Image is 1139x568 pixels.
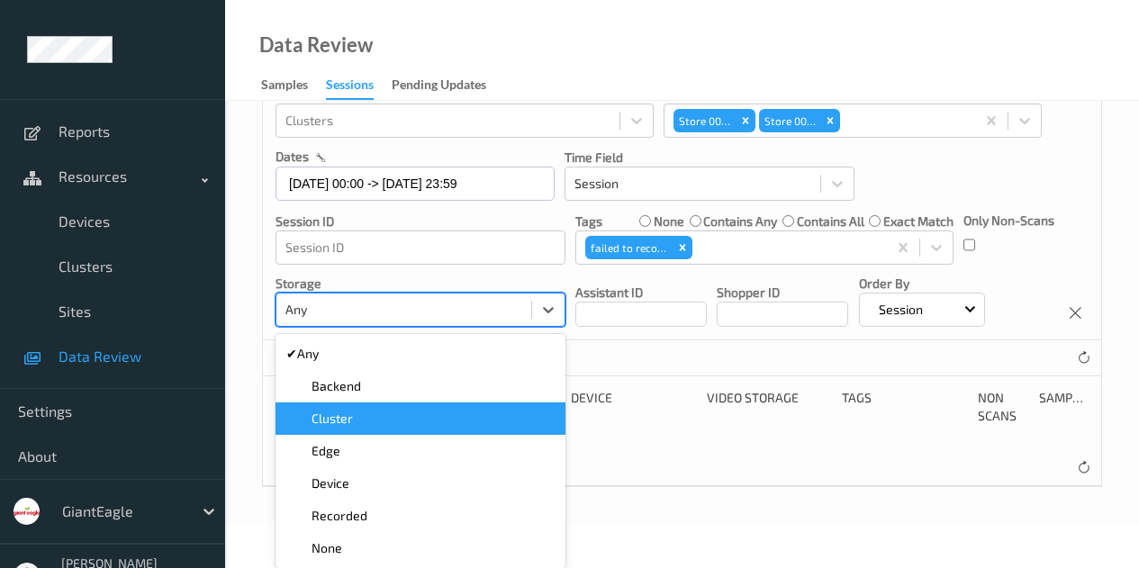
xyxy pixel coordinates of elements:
div: Video Storage [707,389,830,425]
p: Assistant ID [575,284,707,302]
div: Pending Updates [392,76,486,98]
label: contains any [703,212,777,230]
div: Tags [842,389,965,425]
div: Samples [1039,389,1089,425]
span: ✔ [286,345,297,363]
span: Device [312,474,349,492]
span: Recorded [312,507,367,525]
div: Store 0002 [673,109,736,132]
label: exact match [883,212,954,230]
a: Sessions [326,73,392,100]
p: dates [276,148,309,166]
div: Non Scans [978,389,1027,425]
label: none [654,212,684,230]
a: Pending Updates [392,73,504,98]
p: Time Field [565,149,854,167]
p: Shopper ID [717,284,848,302]
div: Sessions [326,76,374,100]
label: contains all [797,212,864,230]
span: Backend [312,377,361,395]
div: Remove Store 0093 [820,109,840,132]
p: Tags [575,212,602,230]
div: Remove Store 0002 [736,109,755,132]
p: Only Non-Scans [963,212,1054,230]
span: Any [297,345,319,363]
div: Remove failed to recover [673,236,692,259]
p: Order By [859,275,985,293]
div: Store 0093 [759,109,820,132]
p: Session [872,301,929,319]
div: Samples [261,76,308,98]
div: Data Review [259,36,373,54]
div: failed to recover [585,236,673,259]
span: Cluster [312,410,353,428]
a: Samples [261,73,326,98]
span: Edge [312,442,340,460]
span: None [312,539,342,557]
p: Storage [276,275,565,293]
div: Device [571,389,694,425]
p: Session ID [276,212,565,230]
